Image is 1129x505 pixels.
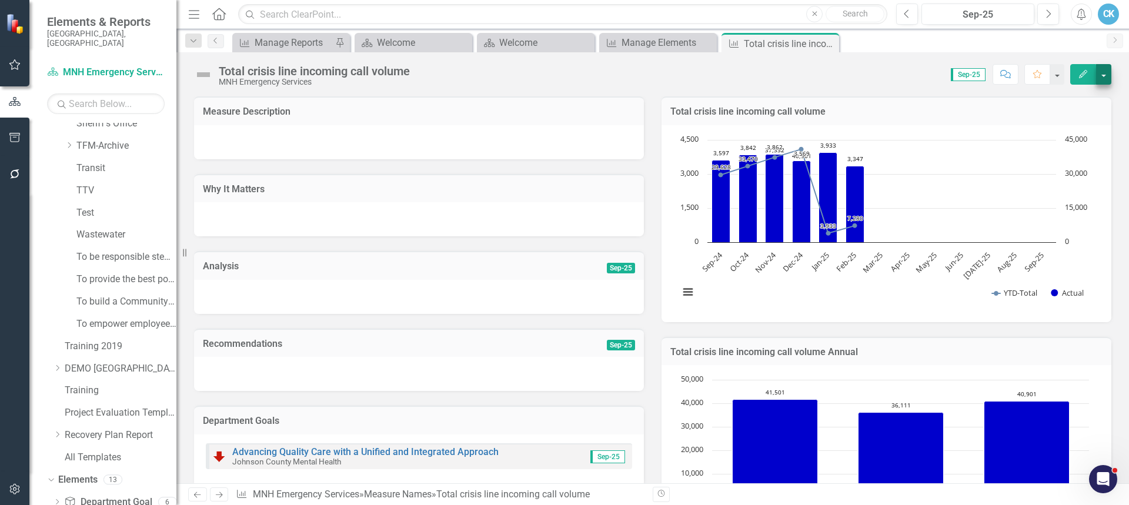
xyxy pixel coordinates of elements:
span: Sep-25 [607,263,635,273]
text: Sep-24 [700,249,724,274]
text: Jan-25 [808,250,831,273]
span: Elements & Reports [47,15,165,29]
div: Sep-25 [926,8,1030,22]
text: 0 [694,236,699,246]
text: Apr-25 [888,250,911,273]
text: 4,500 [680,133,699,144]
small: [GEOGRAPHIC_DATA], [GEOGRAPHIC_DATA] [47,29,165,48]
text: Feb-25 [834,250,859,274]
h3: Department Goals [203,416,635,426]
path: Dec-24, 3,569. Actual. [793,160,811,242]
a: Training 2019 [65,340,176,353]
a: MNH Emergency Services [253,489,359,500]
text: 41,501 [766,388,785,396]
path: Sep-24, 3,597. Actual. [712,160,730,242]
text: Mar-25 [860,250,885,275]
text: 40,901 [792,152,811,160]
a: TTV [76,184,176,198]
a: Measure Names [364,489,432,500]
a: Sheriff's Office [76,117,176,131]
text: Sep-25 [1022,250,1046,274]
text: 29,628 [712,163,731,171]
path: 2022, 41,501. YTD-Total. [733,400,818,498]
path: Jan-25, 3,933. YTD-Total. [826,230,831,235]
h3: Why It Matters [203,184,635,195]
text: 3,842 [740,143,756,152]
div: Welcome [499,35,592,50]
img: Below Plan [212,449,226,463]
span: Search [843,9,868,18]
text: 10,000 [681,467,703,478]
div: Total crisis line incoming call volume [744,36,836,51]
input: Search ClearPoint... [238,4,887,25]
span: Sep-25 [607,340,635,350]
a: To empower employee innovation and productivity [76,317,176,331]
text: 20,000 [681,444,703,454]
text: 3,000 [680,168,699,178]
button: Sep-25 [921,4,1034,25]
text: Jun-25 [942,250,966,273]
path: Oct-24, 33,470. YTD-Total. [746,163,750,168]
text: May-25 [913,250,938,275]
text: 3,569 [794,149,810,158]
text: Dec-24 [780,249,805,274]
text: 3,933 [820,222,836,230]
text: 30,000 [681,420,703,431]
a: DEMO [GEOGRAPHIC_DATA] [65,362,176,376]
path: Dec-24, 40,901. YTD-Total. [799,146,804,151]
div: Total crisis line incoming call volume [219,65,410,78]
h3: Recommendations [203,339,522,349]
text: 3,347 [847,155,863,163]
span: Sep-25 [951,68,986,81]
a: Project Evaluation Template Scorecard [65,406,176,420]
a: TFM-Archive [76,139,176,153]
h3: Total crisis line incoming call volume [670,106,1103,117]
a: Manage Reports [235,35,332,50]
text: 1,500 [680,202,699,212]
text: 30,000 [1065,168,1087,178]
a: MNH Emergency Services [47,66,165,79]
div: Total crisis line incoming call volume [436,489,590,500]
div: Manage Reports [255,35,332,50]
path: Nov-24, 3,862. Actual. [766,154,784,242]
button: View chart menu, Chart [680,284,696,300]
text: 33,470 [739,155,758,163]
text: [DATE]-25 [961,250,993,281]
button: Show Actual [1051,287,1084,298]
path: Oct-24, 3,842. Actual. [739,155,757,242]
div: 13 [103,474,122,484]
button: CK [1098,4,1119,25]
a: Training [65,384,176,397]
h3: Measure Description [203,106,635,117]
a: To be responsible stewards of taxpayers' money​ [76,250,176,264]
a: Wastewater [76,228,176,242]
a: Welcome [480,35,592,50]
text: Nov-24 [753,249,778,275]
div: » » [236,488,644,501]
path: Feb-25, 7,280. YTD-Total. [853,223,857,228]
div: Chart. Highcharts interactive chart. [673,134,1100,310]
path: Jan-25, 3,933. Actual. [819,152,837,242]
small: Johnson County Mental Health [232,457,341,466]
h3: Analysis [203,261,446,272]
a: Welcome [358,35,469,50]
button: Show YTD-Total [992,287,1037,298]
h3: Total crisis line incoming call volume Annual [670,347,1103,357]
text: 7,280 [847,214,863,222]
text: 37,332 [765,146,784,154]
text: 40,901 [1017,390,1037,398]
path: Feb-25, 3,347. Actual. [846,166,864,242]
text: 40,000 [681,397,703,407]
img: ClearPoint Strategy [6,14,26,34]
text: 3,933 [820,141,836,149]
text: 45,000 [1065,133,1087,144]
path: Sep-24, 29,628. YTD-Total. [719,172,723,177]
input: Search Below... [47,93,165,114]
img: Not Defined [194,65,213,84]
text: 3,597 [713,149,729,157]
svg: Interactive chart [673,134,1095,310]
a: Transit [76,162,176,175]
a: Test [76,206,176,220]
text: 3,862 [767,143,783,151]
